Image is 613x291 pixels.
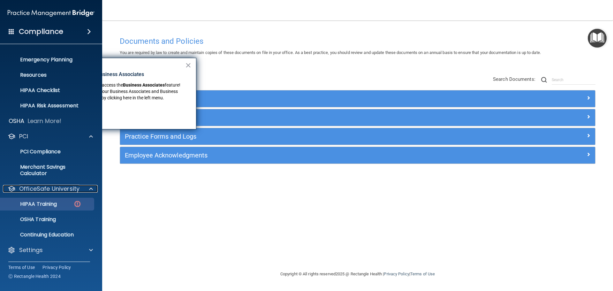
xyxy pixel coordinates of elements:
[552,75,595,85] input: Search
[410,272,435,276] a: Terms of Use
[125,95,472,102] h5: Policies
[42,264,71,271] a: Privacy Policy
[120,37,595,45] h4: Documents and Policies
[4,57,91,63] p: Emergency Planning
[4,72,91,78] p: Resources
[4,149,91,155] p: PCI Compliance
[4,41,91,48] p: Business Associates
[503,246,605,271] iframe: Drift Widget Chat Controller
[123,82,165,88] strong: Business Associates
[56,71,185,78] p: New Location for Business Associates
[4,87,91,94] p: HIPAA Checklist
[4,164,91,177] p: Merchant Savings Calculator
[19,27,63,36] h4: Compliance
[541,77,547,83] img: ic-search.3b580494.png
[125,152,472,159] h5: Employee Acknowledgments
[73,200,81,208] img: danger-circle.6113f641.png
[493,76,535,82] span: Search Documents:
[28,117,62,125] p: Learn More!
[8,7,95,19] img: PMB logo
[8,273,61,280] span: Ⓒ Rectangle Health 2024
[19,246,43,254] p: Settings
[19,133,28,140] p: PCI
[241,264,474,284] div: Copyright © All rights reserved 2025 @ Rectangle Health | |
[4,201,57,207] p: HIPAA Training
[9,117,25,125] p: OSHA
[588,29,607,48] button: Open Resource Center
[4,232,91,238] p: Continuing Education
[19,185,79,193] p: OfficeSafe University
[56,82,181,100] span: feature! You can now manage your Business Associates and Business Associate Agreements by clickin...
[8,264,35,271] a: Terms of Use
[185,60,191,70] button: Close
[125,133,472,140] h5: Practice Forms and Logs
[384,272,409,276] a: Privacy Policy
[4,103,91,109] p: HIPAA Risk Assessment
[125,114,472,121] h5: Privacy Documents
[4,216,56,223] p: OSHA Training
[120,50,541,55] span: You are required by law to create and maintain copies of these documents on file in your office. ...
